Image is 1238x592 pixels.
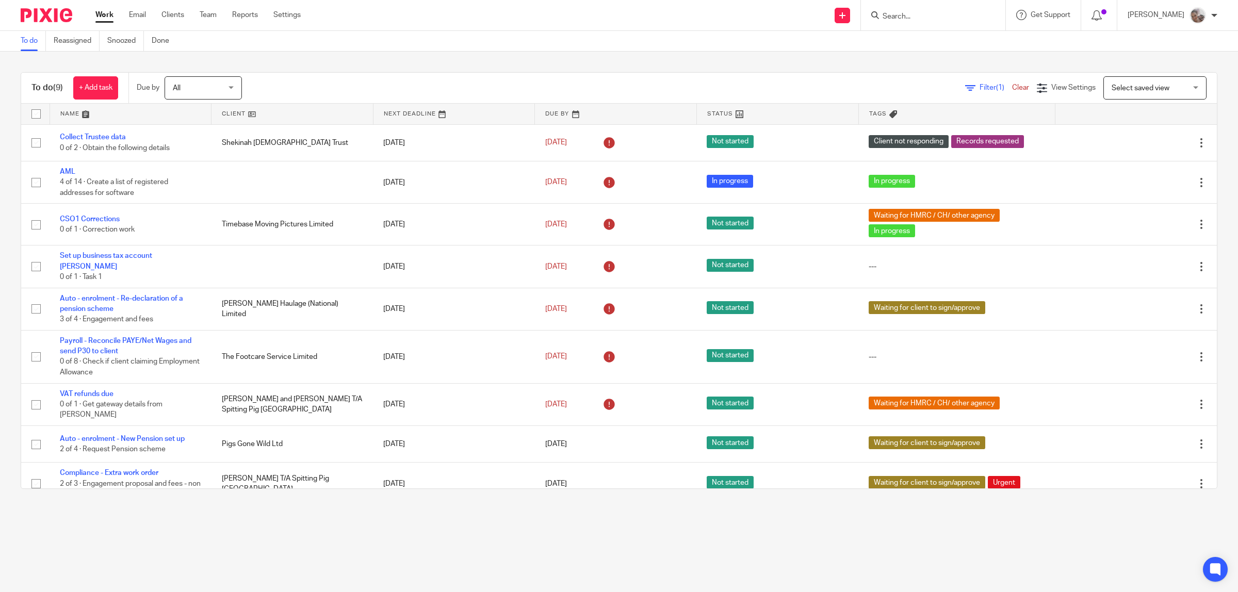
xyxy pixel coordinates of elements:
span: Waiting for client to sign/approve [869,476,985,489]
span: [DATE] [545,221,567,228]
span: 0 of 8 · Check if client claiming Employment Allowance [60,358,200,376]
span: 0 of 1 · Correction work [60,226,135,234]
a: + Add task [73,76,118,100]
span: Get Support [1031,11,1070,19]
a: Email [129,10,146,20]
td: [DATE] [373,161,535,203]
span: Not started [707,476,754,489]
a: Compliance - Extra work order [60,469,158,476]
p: Due by [137,83,159,93]
td: [DATE] [373,204,535,245]
a: CSO1 Corrections [60,216,120,223]
a: Clear [1012,84,1029,91]
span: Waiting for HMRC / CH/ other agency [869,397,1000,409]
span: [DATE] [545,401,567,408]
span: 3 of 4 · Engagement and fees [60,316,153,323]
span: Not started [707,217,754,229]
span: (9) [53,84,63,92]
a: Work [95,10,113,20]
td: [DATE] [373,124,535,161]
td: [DATE] [373,288,535,330]
span: [DATE] [545,440,567,448]
td: [PERSON_NAME] Haulage (National) Limited [211,288,373,330]
td: Shekinah [DEMOGRAPHIC_DATA] Trust [211,124,373,161]
a: Set up business tax account [PERSON_NAME] [60,252,152,270]
span: 0 of 2 · Obtain the following details [60,144,170,152]
span: Not started [707,259,754,272]
td: [DATE] [373,463,535,505]
a: Payroll - Reconcile PAYE/Net Wages and send P30 to client [60,337,191,355]
td: Pigs Gone Wild Ltd [211,426,373,463]
span: Client not responding [869,135,949,148]
span: In progress [707,175,753,188]
a: Clients [161,10,184,20]
td: [DATE] [373,330,535,383]
span: In progress [869,175,915,188]
td: The Footcare Service Limited [211,330,373,383]
td: [DATE] [373,383,535,425]
span: [DATE] [545,178,567,186]
span: [DATE] [545,353,567,360]
img: Pixie [21,8,72,22]
div: --- [869,352,1045,362]
span: Filter [980,84,1012,91]
span: Waiting for client to sign/approve [869,436,985,449]
span: [DATE] [545,139,567,146]
img: me.jpg [1190,7,1206,24]
input: Search [882,12,974,22]
span: View Settings [1051,84,1096,91]
span: Not started [707,349,754,362]
a: Settings [273,10,301,20]
span: Not started [707,397,754,409]
td: Timebase Moving Pictures Limited [211,204,373,245]
span: [DATE] [545,263,567,270]
td: [DATE] [373,245,535,288]
td: [DATE] [373,426,535,463]
span: In progress [869,224,915,237]
a: Collect Trustee data [60,134,126,141]
td: [PERSON_NAME] and [PERSON_NAME] T/A Spitting Pig [GEOGRAPHIC_DATA] [211,383,373,425]
span: [DATE] [545,305,567,313]
span: Waiting for HMRC / CH/ other agency [869,209,1000,222]
a: Snoozed [107,31,144,51]
span: [DATE] [545,480,567,487]
div: --- [869,261,1045,272]
span: 0 of 1 · Get gateway details from [PERSON_NAME] [60,401,162,419]
a: Auto - enrolment - New Pension set up [60,435,185,442]
a: To do [21,31,46,51]
a: VAT refunds due [60,390,113,398]
span: Select saved view [1112,85,1169,92]
span: Not started [707,301,754,314]
h1: To do [31,83,63,93]
p: [PERSON_NAME] [1128,10,1184,20]
span: 4 of 14 · Create a list of registered addresses for software [60,179,168,197]
a: Done [152,31,177,51]
a: Reports [232,10,258,20]
span: 0 of 1 · Task 1 [60,273,102,281]
span: All [173,85,181,92]
span: Urgent [988,476,1020,489]
span: 2 of 3 · Engagement proposal and fees - non - SP client [60,480,201,498]
a: Team [200,10,217,20]
span: Waiting for client to sign/approve [869,301,985,314]
span: Not started [707,436,754,449]
span: Records requested [951,135,1024,148]
a: Auto - enrolment - Re-declaration of a pension scheme [60,295,183,313]
a: Reassigned [54,31,100,51]
span: (1) [996,84,1004,91]
td: [PERSON_NAME] T/A Spitting Pig [GEOGRAPHIC_DATA] [211,463,373,505]
span: Not started [707,135,754,148]
span: 2 of 4 · Request Pension scheme [60,446,166,453]
span: Tags [869,111,887,117]
a: AML [60,168,75,175]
